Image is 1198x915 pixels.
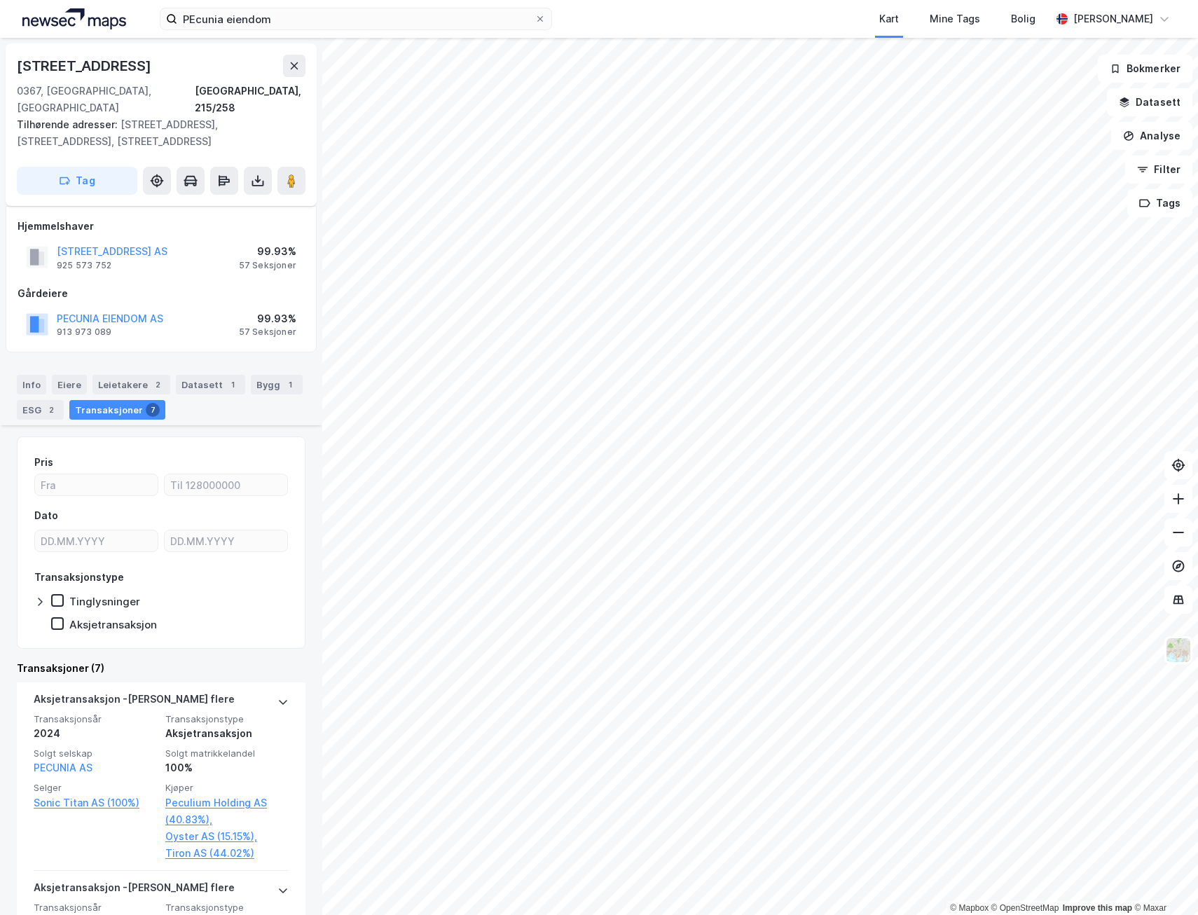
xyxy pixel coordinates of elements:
div: ESG [17,400,64,420]
input: Søk på adresse, matrikkel, gårdeiere, leietakere eller personer [177,8,535,29]
span: Tilhørende adresser: [17,118,121,130]
div: Bolig [1011,11,1035,27]
span: Transaksjonstype [165,902,289,914]
a: Sonic Titan AS (100%) [34,794,157,811]
div: Bygg [251,375,303,394]
input: Fra [35,474,158,495]
div: 1 [283,378,297,392]
div: Aksjetransaksjon [165,725,289,742]
div: Info [17,375,46,394]
div: 99.93% [239,243,296,260]
button: Bokmerker [1098,55,1192,83]
div: [GEOGRAPHIC_DATA], 215/258 [195,83,305,116]
button: Filter [1125,156,1192,184]
a: Mapbox [950,903,989,913]
div: [PERSON_NAME] [1073,11,1153,27]
span: Transaksjonstype [165,713,289,725]
div: Datasett [176,375,245,394]
a: PECUNIA AS [34,762,92,773]
div: Aksjetransaksjon [69,618,157,631]
div: 57 Seksjoner [239,326,296,338]
div: Kart [879,11,899,27]
button: Datasett [1107,88,1192,116]
a: Improve this map [1063,903,1132,913]
div: 2 [44,403,58,417]
div: Aksjetransaksjon - [PERSON_NAME] flere [34,879,235,902]
button: Tag [17,167,137,195]
button: Tags [1127,189,1192,217]
span: Transaksjonsår [34,713,157,725]
div: Transaksjoner (7) [17,660,305,677]
span: Transaksjonsår [34,902,157,914]
img: logo.a4113a55bc3d86da70a041830d287a7e.svg [22,8,126,29]
iframe: Chat Widget [1128,848,1198,915]
a: Tiron AS (44.02%) [165,845,289,862]
a: Oyster AS (15.15%), [165,828,289,845]
input: Til 128000000 [165,474,287,495]
div: 100% [165,759,289,776]
div: Pris [34,454,53,471]
input: DD.MM.YYYY [165,530,287,551]
div: [STREET_ADDRESS] [17,55,154,77]
div: Mine Tags [930,11,980,27]
div: Gårdeiere [18,285,305,302]
div: 925 573 752 [57,260,111,271]
span: Kjøper [165,782,289,794]
span: Solgt matrikkelandel [165,748,289,759]
div: Leietakere [92,375,170,394]
div: 2 [151,378,165,392]
img: Z [1165,637,1192,663]
div: Eiere [52,375,87,394]
div: Transaksjoner [69,400,165,420]
div: Aksjetransaksjon - [PERSON_NAME] flere [34,691,235,713]
div: 2024 [34,725,157,742]
button: Analyse [1111,122,1192,150]
input: DD.MM.YYYY [35,530,158,551]
div: Dato [34,507,58,524]
div: 7 [146,403,160,417]
a: OpenStreetMap [991,903,1059,913]
span: Solgt selskap [34,748,157,759]
div: 99.93% [239,310,296,327]
div: 0367, [GEOGRAPHIC_DATA], [GEOGRAPHIC_DATA] [17,83,195,116]
span: Selger [34,782,157,794]
div: 1 [226,378,240,392]
div: 57 Seksjoner [239,260,296,271]
div: [STREET_ADDRESS], [STREET_ADDRESS], [STREET_ADDRESS] [17,116,294,150]
a: Peculium Holding AS (40.83%), [165,794,289,828]
div: Tinglysninger [69,595,140,608]
div: 913 973 089 [57,326,111,338]
div: Transaksjonstype [34,569,124,586]
div: Hjemmelshaver [18,218,305,235]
